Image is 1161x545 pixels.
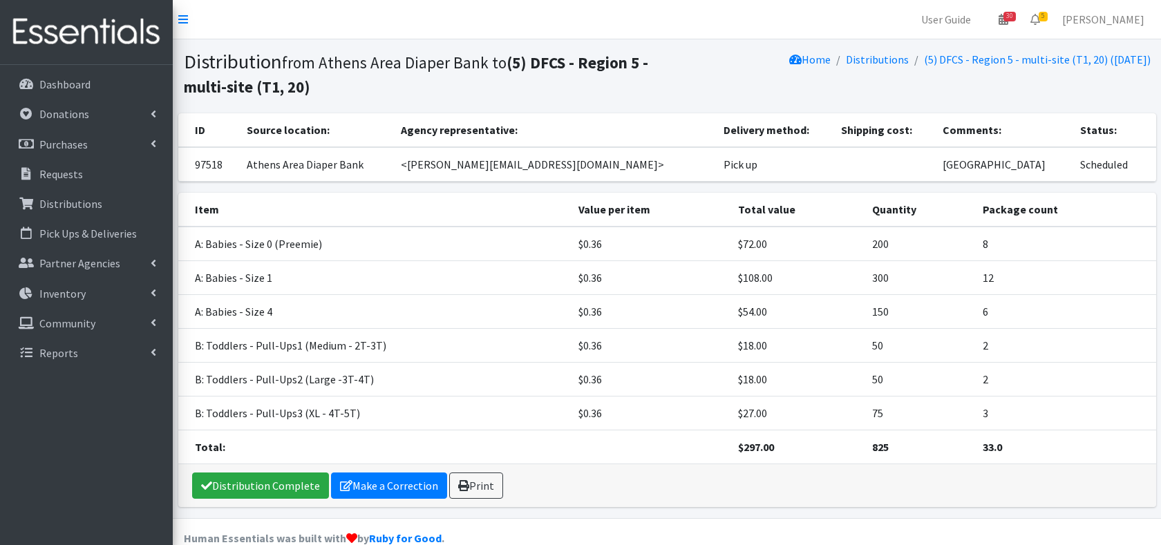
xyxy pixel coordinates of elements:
[39,137,88,151] p: Purchases
[369,531,442,545] a: Ruby for Good
[846,52,909,66] a: Distributions
[6,131,167,158] a: Purchases
[730,295,864,329] td: $54.00
[864,227,974,261] td: 200
[6,249,167,277] a: Partner Agencies
[1072,113,1155,147] th: Status:
[570,295,730,329] td: $0.36
[974,329,1156,363] td: 2
[184,531,444,545] strong: Human Essentials was built with by .
[974,227,1156,261] td: 8
[178,363,570,396] td: B: Toddlers - Pull-Ups2 (Large -3T-4T)
[1019,6,1051,33] a: 5
[39,316,95,330] p: Community
[730,227,864,261] td: $72.00
[184,50,662,97] h1: Distribution
[833,113,934,147] th: Shipping cost:
[864,329,974,363] td: 50
[6,339,167,367] a: Reports
[178,261,570,295] td: A: Babies - Size 1
[195,440,225,454] strong: Total:
[39,77,91,91] p: Dashboard
[6,309,167,337] a: Community
[39,197,102,211] p: Distributions
[6,100,167,128] a: Donations
[238,113,393,147] th: Source location:
[570,329,730,363] td: $0.36
[393,147,715,182] td: <[PERSON_NAME][EMAIL_ADDRESS][DOMAIN_NAME]>
[1051,6,1155,33] a: [PERSON_NAME]
[974,363,1156,396] td: 2
[39,107,89,121] p: Donations
[238,147,393,182] td: Athens Area Diaper Bank
[6,280,167,307] a: Inventory
[39,287,86,300] p: Inventory
[6,220,167,247] a: Pick Ups & Deliveries
[730,363,864,396] td: $18.00
[730,261,864,295] td: $108.00
[6,70,167,98] a: Dashboard
[570,396,730,430] td: $0.36
[730,193,864,227] th: Total value
[39,167,83,181] p: Requests
[39,227,137,240] p: Pick Ups & Deliveries
[331,472,447,499] a: Make a Correction
[570,227,730,261] td: $0.36
[864,396,974,430] td: 75
[178,329,570,363] td: B: Toddlers - Pull-Ups1 (Medium - 2T-3T)
[192,472,329,499] a: Distribution Complete
[449,472,503,499] a: Print
[864,261,974,295] td: 300
[864,295,974,329] td: 150
[1072,147,1155,182] td: Scheduled
[184,52,648,97] small: from Athens Area Diaper Bank to
[178,113,239,147] th: ID
[864,193,974,227] th: Quantity
[184,52,648,97] b: (5) DFCS - Region 5 - multi-site (T1, 20)
[715,147,833,182] td: Pick up
[934,147,1073,182] td: [GEOGRAPHIC_DATA]
[39,346,78,360] p: Reports
[910,6,982,33] a: User Guide
[872,440,889,454] strong: 825
[39,256,120,270] p: Partner Agencies
[974,261,1156,295] td: 12
[789,52,831,66] a: Home
[974,295,1156,329] td: 6
[738,440,774,454] strong: $297.00
[924,52,1151,66] a: (5) DFCS - Region 5 - multi-site (T1, 20) ([DATE])
[6,9,167,55] img: HumanEssentials
[570,363,730,396] td: $0.36
[730,396,864,430] td: $27.00
[570,193,730,227] th: Value per item
[6,190,167,218] a: Distributions
[715,113,833,147] th: Delivery method:
[1003,12,1016,21] span: 30
[570,261,730,295] td: $0.36
[974,193,1156,227] th: Package count
[974,396,1156,430] td: 3
[864,363,974,396] td: 50
[178,396,570,430] td: B: Toddlers - Pull-Ups3 (XL - 4T-5T)
[983,440,1002,454] strong: 33.0
[730,329,864,363] td: $18.00
[393,113,715,147] th: Agency representative:
[178,295,570,329] td: A: Babies - Size 4
[934,113,1073,147] th: Comments:
[1039,12,1048,21] span: 5
[178,227,570,261] td: A: Babies - Size 0 (Preemie)
[6,160,167,188] a: Requests
[178,193,570,227] th: Item
[988,6,1019,33] a: 30
[178,147,239,182] td: 97518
